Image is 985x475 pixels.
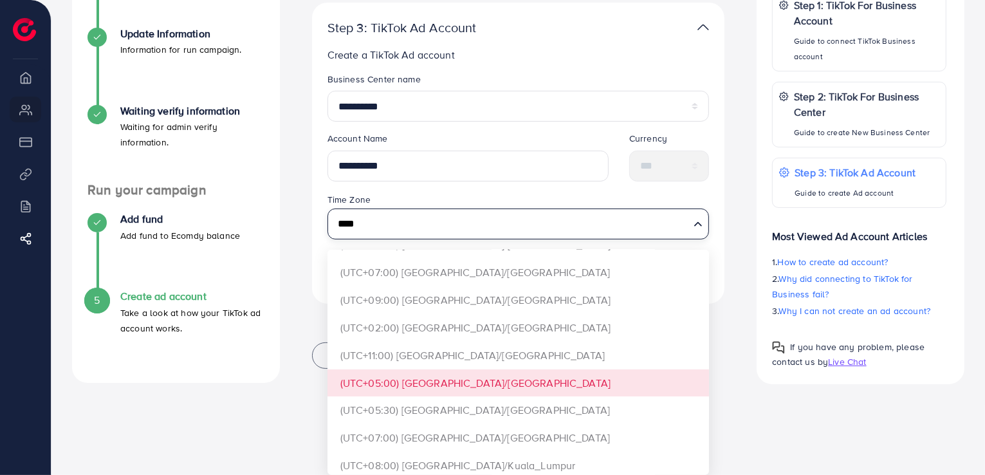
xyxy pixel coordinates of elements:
[327,396,710,424] li: (UTC+05:30) [GEOGRAPHIC_DATA]/[GEOGRAPHIC_DATA]
[120,119,264,150] p: Waiting for admin verify information.
[778,256,888,268] span: How to create ad account?
[795,185,916,201] p: Guide to create Ad account
[772,340,925,368] span: If you have any problem, please contact us by
[772,272,912,301] span: Why did connecting to TikTok for Business fail?
[327,342,710,369] li: (UTC+11:00) [GEOGRAPHIC_DATA]/[GEOGRAPHIC_DATA]
[327,20,575,35] p: Step 3: TikTok Ad Account
[72,28,280,105] li: Update Information
[13,18,36,41] img: logo
[772,218,946,244] p: Most Viewed Ad Account Articles
[327,286,710,314] li: (UTC+09:00) [GEOGRAPHIC_DATA]/[GEOGRAPHIC_DATA]
[629,132,709,150] legend: Currency
[772,254,946,270] p: 1.
[327,314,710,342] li: (UTC+02:00) [GEOGRAPHIC_DATA]/[GEOGRAPHIC_DATA]
[828,355,866,368] span: Live Chat
[312,342,414,369] button: Back to Add fund
[94,293,100,308] span: 5
[327,209,710,239] div: Search for option
[327,424,710,452] li: (UTC+07:00) [GEOGRAPHIC_DATA]/[GEOGRAPHIC_DATA]
[327,369,710,397] li: (UTC+05:00) [GEOGRAPHIC_DATA]/[GEOGRAPHIC_DATA]
[772,341,785,354] img: Popup guide
[72,290,280,368] li: Create ad account
[327,73,710,91] legend: Business Center name
[72,105,280,182] li: Waiting verify information
[327,132,609,150] legend: Account Name
[333,212,689,236] input: Search for option
[120,305,264,336] p: Take a look at how your TikTok ad account works.
[794,33,939,64] p: Guide to connect TikTok Business account
[72,213,280,290] li: Add fund
[120,213,240,225] h4: Add fund
[794,89,939,120] p: Step 2: TikTok For Business Center
[794,125,939,140] p: Guide to create New Business Center
[72,182,280,198] h4: Run your campaign
[120,105,264,117] h4: Waiting verify information
[120,228,240,243] p: Add fund to Ecomdy balance
[795,165,916,180] p: Step 3: TikTok Ad Account
[120,290,264,303] h4: Create ad account
[779,304,931,317] span: Why I can not create an ad account?
[772,303,946,319] p: 3.
[772,271,946,302] p: 2.
[120,42,242,57] p: Information for run campaign.
[327,47,710,62] p: Create a TikTok Ad account
[120,28,242,40] h4: Update Information
[327,259,710,286] li: (UTC+07:00) [GEOGRAPHIC_DATA]/[GEOGRAPHIC_DATA]
[697,18,709,37] img: TikTok partner
[930,417,975,465] iframe: Chat
[327,193,371,206] label: Time Zone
